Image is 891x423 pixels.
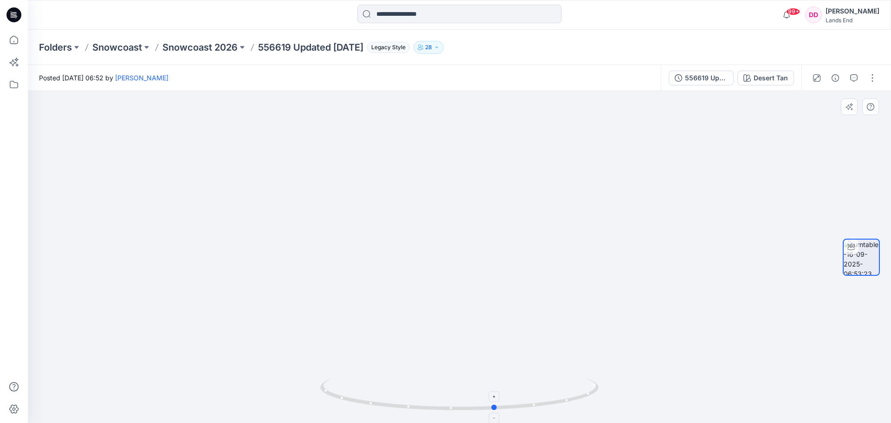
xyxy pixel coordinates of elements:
span: Posted [DATE] 06:52 by [39,73,168,83]
button: 28 [413,41,444,54]
span: 99+ [786,8,800,15]
button: Legacy Style [363,41,410,54]
img: eyJhbGciOiJIUzI1NiIsImtpZCI6IjAiLCJzbHQiOiJzZXMiLCJ0eXAiOiJKV1QifQ.eyJkYXRhIjp7InR5cGUiOiJzdG9yYW... [270,68,649,423]
img: turntable-16-09-2025-06:53:23 [844,240,879,275]
a: Folders [39,41,72,54]
button: Desert Tan [737,71,794,85]
span: Legacy Style [367,42,410,53]
div: Lands End [826,17,879,24]
button: Details [828,71,843,85]
p: 556619 Updated [DATE] [258,41,363,54]
div: [PERSON_NAME] [826,6,879,17]
p: 28 [425,42,432,52]
div: 556619 Updated [DATE] [685,73,728,83]
a: [PERSON_NAME] [115,74,168,82]
a: Snowcoast [92,41,142,54]
div: DD [805,7,822,23]
a: Snowcoast 2026 [162,41,238,54]
button: 556619 Updated [DATE] [669,71,734,85]
div: Desert Tan [754,73,788,83]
